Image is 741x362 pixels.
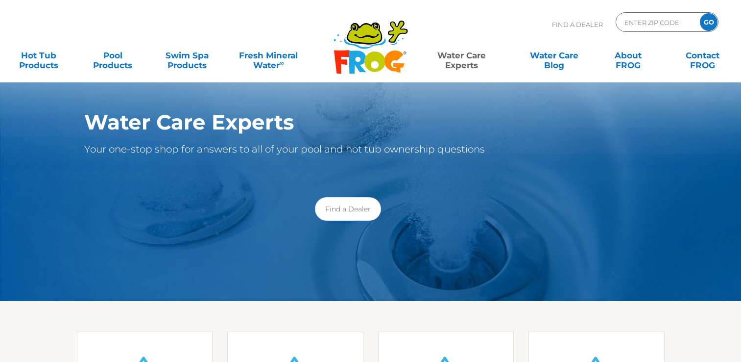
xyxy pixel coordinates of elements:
a: Swim SpaProducts [158,46,216,65]
a: Find a Dealer [315,197,381,221]
input: Zip Code Form [623,15,690,29]
a: Water CareExperts [415,46,508,65]
p: Your one-stop shop for answers to all of your pool and hot tub ownership questions [84,141,612,157]
a: Water CareBlog [525,46,583,65]
a: PoolProducts [84,46,142,65]
p: Find A Dealer [552,12,603,37]
sup: ∞ [280,59,284,67]
h1: Water Care Experts [84,110,612,134]
a: Fresh MineralWater∞ [233,46,305,65]
a: AboutFROG [599,46,657,65]
a: ContactFROG [673,46,731,65]
input: GO [700,13,717,31]
a: Hot TubProducts [10,46,68,65]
